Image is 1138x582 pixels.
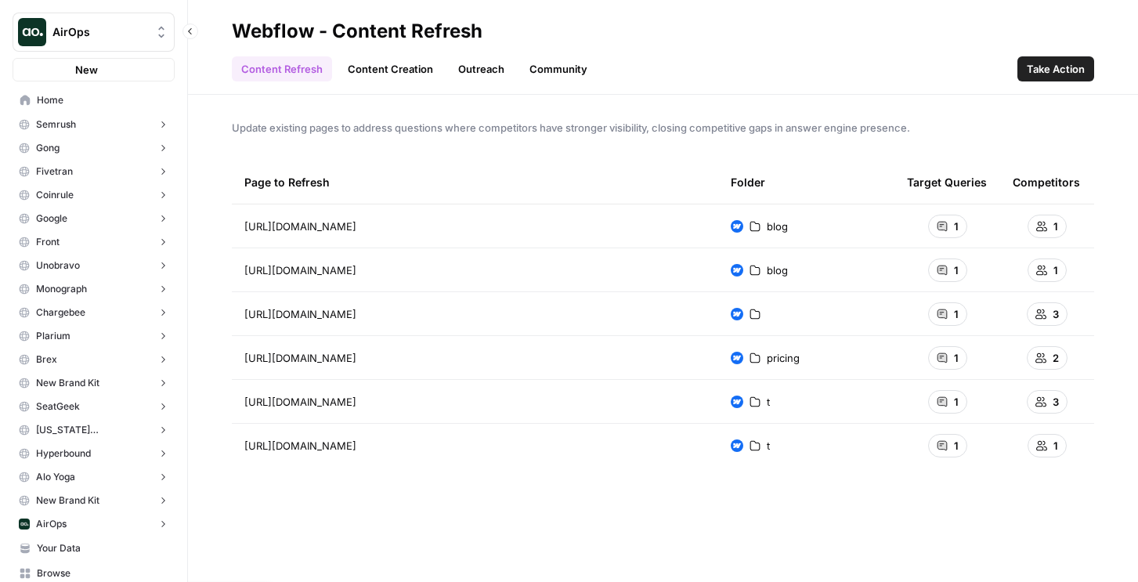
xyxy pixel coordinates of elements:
div: Folder [731,161,765,204]
span: Semrush [36,117,76,132]
a: Content Refresh [232,56,332,81]
span: Brex [36,352,57,367]
button: Take Action [1017,56,1094,81]
span: SeatGeek [36,399,80,414]
span: Your Data [37,541,168,555]
button: Plarium [13,324,175,348]
a: Outreach [449,56,514,81]
span: 1 [954,306,959,322]
span: 3 [1053,306,1059,322]
span: AirOps [52,24,147,40]
button: New Brand Kit [13,371,175,395]
button: Fivetran [13,160,175,183]
span: Google [36,211,67,226]
span: Unobravo [36,258,80,273]
span: pricing [767,350,800,366]
img: AirOps Logo [18,18,46,46]
button: New [13,58,175,81]
button: Unobravo [13,254,175,277]
img: yjux4x3lwinlft1ym4yif8lrli78 [19,519,30,530]
a: Home [13,88,175,113]
span: t [767,438,770,454]
div: Target Queries [907,161,987,204]
span: 1 [954,438,959,454]
span: [URL][DOMAIN_NAME] [244,306,356,322]
div: Page to Refresh [244,161,706,204]
span: [URL][DOMAIN_NAME] [244,438,356,454]
button: Brex [13,348,175,371]
span: Browse [37,566,168,580]
span: 1 [954,350,959,366]
span: AirOps [36,517,67,531]
span: Front [36,235,60,249]
button: Coinrule [13,183,175,207]
span: 1 [1053,438,1058,454]
span: 2 [1053,350,1059,366]
button: [US_STATE][GEOGRAPHIC_DATA] [13,418,175,442]
span: Plarium [36,329,70,343]
img: a1pu3e9a4sjoov2n4mw66knzy8l8 [731,352,743,364]
button: Chargebee [13,301,175,324]
span: blog [767,262,788,278]
span: [URL][DOMAIN_NAME] [244,262,356,278]
button: Semrush [13,113,175,136]
a: Community [520,56,597,81]
img: a1pu3e9a4sjoov2n4mw66knzy8l8 [731,396,743,408]
a: Your Data [13,536,175,561]
button: Monograph [13,277,175,301]
button: Hyperbound [13,442,175,465]
span: 1 [954,394,959,410]
span: blog [767,219,788,234]
span: New Brand Kit [36,376,99,390]
button: Workspace: AirOps [13,13,175,52]
span: 1 [1053,262,1058,278]
span: Take Action [1027,61,1085,77]
span: [US_STATE][GEOGRAPHIC_DATA] [36,423,151,437]
button: AirOps [13,512,175,536]
img: a1pu3e9a4sjoov2n4mw66knzy8l8 [731,439,743,452]
span: [URL][DOMAIN_NAME] [244,350,356,366]
span: 1 [954,219,959,234]
a: Content Creation [338,56,443,81]
span: Hyperbound [36,446,91,461]
span: t [767,394,770,410]
button: Front [13,230,175,254]
span: Update existing pages to address questions where competitors have stronger visibility, closing co... [232,120,1094,136]
button: Alo Yoga [13,465,175,489]
img: a1pu3e9a4sjoov2n4mw66knzy8l8 [731,264,743,277]
span: Chargebee [36,305,85,320]
button: Google [13,207,175,230]
span: New Brand Kit [36,493,99,508]
span: [URL][DOMAIN_NAME] [244,219,356,234]
img: a1pu3e9a4sjoov2n4mw66knzy8l8 [731,308,743,320]
div: Webflow - Content Refresh [232,19,482,44]
span: New [75,62,98,78]
span: Monograph [36,282,87,296]
div: Competitors [1013,161,1080,204]
span: Fivetran [36,164,73,179]
button: New Brand Kit [13,489,175,512]
button: SeatGeek [13,395,175,418]
span: Home [37,93,168,107]
img: a1pu3e9a4sjoov2n4mw66knzy8l8 [731,220,743,233]
span: Coinrule [36,188,74,202]
button: Gong [13,136,175,160]
span: 1 [1053,219,1058,234]
span: 1 [954,262,959,278]
span: [URL][DOMAIN_NAME] [244,394,356,410]
span: 3 [1053,394,1059,410]
span: Alo Yoga [36,470,75,484]
span: Gong [36,141,60,155]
